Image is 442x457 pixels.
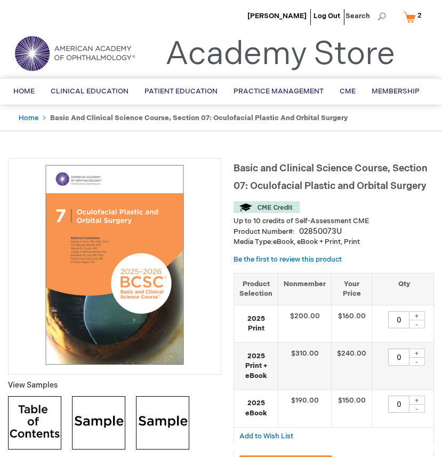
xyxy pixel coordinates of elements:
strong: 2025 eBook [239,398,272,418]
img: Click to view [72,396,125,450]
div: 02850073U [299,226,342,237]
a: [PERSON_NAME] [247,12,307,20]
img: Click to view [8,396,61,450]
div: + [409,311,425,320]
td: $310.00 [278,342,332,390]
strong: 2025 Print + eBook [239,351,272,381]
span: Home [13,87,35,96]
strong: Basic and Clinical Science Course, Section 07: Oculofacial Plastic and Orbital Surgery [50,114,348,122]
span: Add to Wish List [239,432,293,440]
span: Basic and Clinical Science Course, Section 07: Oculofacial Plastic and Orbital Surgery [234,163,428,192]
td: $200.00 [278,305,332,342]
p: View Samples [8,380,221,391]
a: Log Out [314,12,340,20]
a: Academy Store [165,35,395,74]
p: eBook, eBook + Print, Print [234,237,434,247]
td: $190.00 [278,390,332,427]
strong: Media Type: [234,238,273,246]
a: Be the first to review this product [234,255,342,264]
input: Qty [388,396,409,413]
a: Add to Wish List [239,431,293,440]
td: $160.00 [332,305,372,342]
div: - [409,320,425,328]
strong: Product Number [234,227,295,236]
div: + [409,349,425,358]
div: - [409,357,425,366]
input: Qty [388,311,409,328]
span: CME [340,87,356,96]
a: 2 [401,7,429,26]
th: Product Selection [234,273,278,305]
div: + [409,396,425,405]
span: Membership [372,87,420,96]
th: Qty [372,273,437,305]
span: 2 [417,11,422,20]
img: CME Credit [234,201,300,213]
input: Qty [388,349,409,366]
th: Your Price [332,273,372,305]
td: $150.00 [332,390,372,427]
img: Basic and Clinical Science Course, Section 07: Oculofacial Plastic and Orbital Surgery [14,164,215,366]
img: Click to view [136,396,189,450]
div: - [409,404,425,413]
td: $240.00 [332,342,372,390]
li: Up to 10 credits of Self-Assessment CME [234,216,434,226]
strong: 2025 Print [239,314,272,334]
span: Search [345,5,386,27]
th: Nonmember [278,273,332,305]
a: Home [19,114,38,122]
